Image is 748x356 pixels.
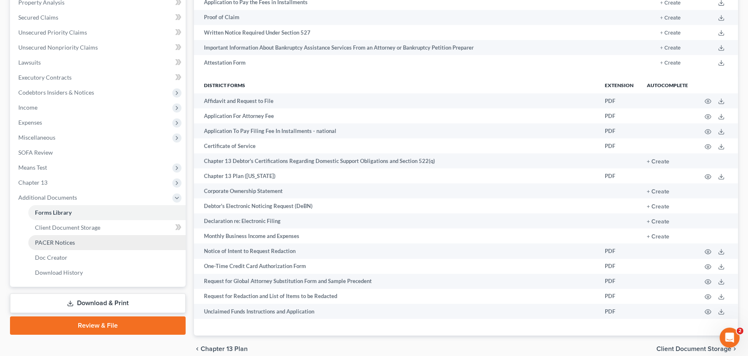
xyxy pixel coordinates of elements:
[12,40,186,55] a: Unsecured Nonpriority Claims
[194,346,248,352] button: chevron_left Chapter 13 Plan
[194,93,598,108] td: Affidavit and Request to File
[194,228,598,243] td: Monthly Business Income and Expenses
[194,213,598,228] td: Declaration re: Electronic Filing
[598,168,640,183] td: PDF
[18,14,58,21] span: Secured Claims
[18,29,87,36] span: Unsecured Priority Claims
[647,159,669,165] button: + Create
[194,183,598,198] td: Corporate Ownership Statement
[598,93,640,108] td: PDF
[194,153,598,168] td: Chapter 13 Debtor's Certifications Regarding Domestic Support Obligations and Section 522(q)
[35,269,83,276] span: Download History
[598,259,640,274] td: PDF
[737,328,743,334] span: 2
[194,123,598,138] td: Application To Pay Filing Fee In Installments - national
[194,274,598,289] td: Request for Global Attorney Substitution Form and Sample Precedent
[194,40,611,55] td: Important Information About Bankruptcy Assistance Services From an Attorney or Bankruptcy Petitio...
[598,243,640,258] td: PDF
[640,77,695,93] th: Autocomplete
[35,254,67,261] span: Doc Creator
[18,74,72,81] span: Executory Contracts
[28,220,186,235] a: Client Document Storage
[18,104,37,111] span: Income
[194,168,598,183] td: Chapter 13 Plan ([US_STATE])
[194,304,598,319] td: Unclaimed Funds Instructions and Application
[12,25,186,40] a: Unsecured Priority Claims
[731,346,738,352] i: chevron_right
[660,15,681,21] button: + Create
[660,30,681,36] button: + Create
[18,44,98,51] span: Unsecured Nonpriority Claims
[194,10,611,25] td: Proof of Claim
[598,274,640,289] td: PDF
[35,209,72,216] span: Forms Library
[598,289,640,304] td: PDF
[28,250,186,265] a: Doc Creator
[598,138,640,153] td: PDF
[201,346,248,352] span: Chapter 13 Plan
[647,219,669,225] button: + Create
[12,10,186,25] a: Secured Claims
[647,204,669,210] button: + Create
[194,289,598,304] td: Request for Redaction and List of Items to be Redacted
[194,243,598,258] td: Notice of Intent to Request Redaction
[10,316,186,335] a: Review & File
[598,77,640,93] th: Extension
[28,265,186,280] a: Download History
[194,77,598,93] th: District forms
[598,108,640,123] td: PDF
[12,145,186,160] a: SOFA Review
[598,304,640,319] td: PDF
[28,205,186,220] a: Forms Library
[10,293,186,313] a: Download & Print
[660,0,681,6] button: + Create
[647,234,669,240] button: + Create
[18,89,94,96] span: Codebtors Insiders & Notices
[194,198,598,213] td: Debtor's Electronic Noticing Request (DeBN)
[18,149,53,156] span: SOFA Review
[656,346,738,352] button: Client Document Storage chevron_right
[656,346,731,352] span: Client Document Storage
[720,328,740,348] iframe: Intercom live chat
[35,239,75,246] span: PACER Notices
[647,189,669,195] button: + Create
[194,259,598,274] td: One-Time Credit Card Authorization Form
[12,55,186,70] a: Lawsuits
[194,55,611,70] td: Attestation Form
[18,59,41,66] span: Lawsuits
[18,179,47,186] span: Chapter 13
[660,45,681,51] button: + Create
[18,134,55,141] span: Miscellaneous
[194,25,611,40] td: Written Notice Required Under Section 527
[18,194,77,201] span: Additional Documents
[194,108,598,123] td: Application For Attorney Fee
[194,346,201,352] i: chevron_left
[35,224,100,231] span: Client Document Storage
[18,119,42,126] span: Expenses
[660,60,681,66] button: + Create
[28,235,186,250] a: PACER Notices
[12,70,186,85] a: Executory Contracts
[18,164,47,171] span: Means Test
[598,123,640,138] td: PDF
[194,138,598,153] td: Certificate of Service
